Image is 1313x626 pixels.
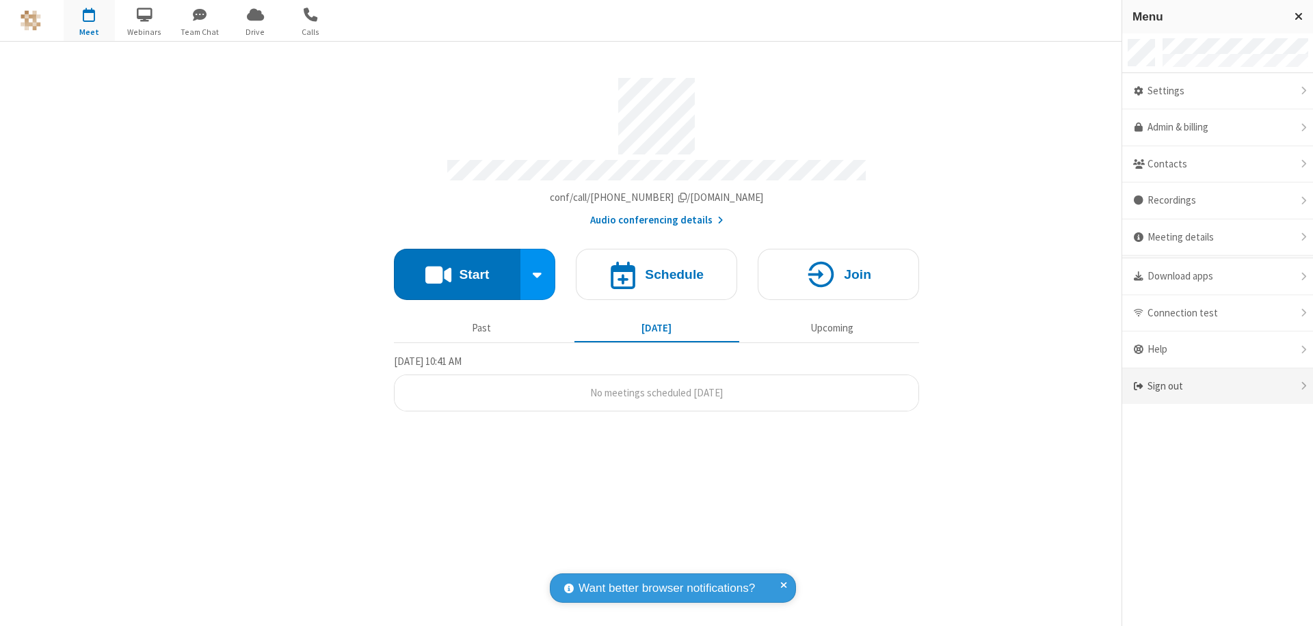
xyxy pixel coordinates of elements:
div: Settings [1122,73,1313,110]
span: Drive [230,26,281,38]
span: Team Chat [174,26,226,38]
div: Start conference options [520,249,556,300]
div: Contacts [1122,146,1313,183]
a: Admin & billing [1122,109,1313,146]
span: [DATE] 10:41 AM [394,355,462,368]
span: Webinars [119,26,170,38]
span: Meet [64,26,115,38]
h3: Menu [1132,10,1282,23]
div: Help [1122,331,1313,368]
section: Account details [394,68,919,228]
button: Join [758,249,919,300]
button: Upcoming [750,315,914,341]
span: Copy my meeting room link [550,191,764,204]
div: Recordings [1122,182,1313,219]
div: Connection test [1122,295,1313,332]
span: Calls [285,26,336,38]
h4: Schedule [645,268,704,281]
button: Start [394,249,520,300]
button: Schedule [576,249,737,300]
h4: Start [459,268,489,281]
button: Copy my meeting room linkCopy my meeting room link [550,190,764,206]
div: Download apps [1122,258,1313,295]
h4: Join [844,268,871,281]
div: Sign out [1122,368,1313,405]
img: QA Selenium DO NOT DELETE OR CHANGE [21,10,41,31]
span: Want better browser notifications? [579,580,755,597]
span: No meetings scheduled [DATE] [590,386,723,399]
button: [DATE] [574,315,739,341]
button: Audio conferencing details [590,213,724,228]
div: Meeting details [1122,219,1313,256]
section: Today's Meetings [394,353,919,412]
button: Past [399,315,564,341]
